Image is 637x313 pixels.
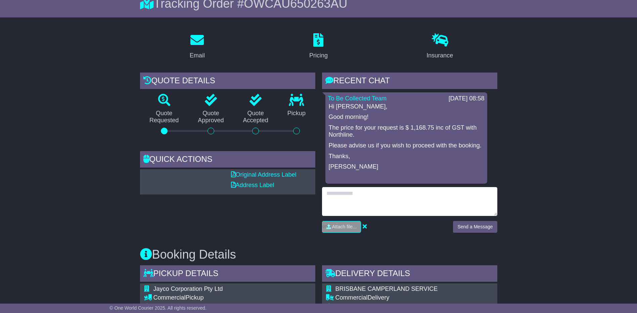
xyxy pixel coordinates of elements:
[140,110,188,124] p: Quote Requested
[190,51,205,60] div: Email
[329,124,484,139] p: The price for your request is $ 1,168.75 inc of GST with Northline.
[335,285,438,292] span: BRISBANE CAMPERLAND SERVICE
[329,114,484,121] p: Good morning!
[153,294,283,302] div: Pickup
[231,182,274,188] a: Address Label
[233,110,278,124] p: Quote Accepted
[322,265,497,283] div: Delivery Details
[449,95,485,102] div: [DATE] 08:58
[453,221,497,233] button: Send a Message
[422,31,457,62] a: Insurance
[329,142,484,149] p: Please advise us if you wish to proceed with the booking.
[188,110,233,124] p: Quote Approved
[335,303,438,311] div: 38 MILLENIUM PLACE
[153,303,283,311] div: [STREET_ADDRESS]
[140,248,497,261] h3: Booking Details
[329,163,484,171] p: [PERSON_NAME]
[231,171,297,178] a: Original Address Label
[335,294,438,302] div: Delivery
[140,265,315,283] div: Pickup Details
[185,31,209,62] a: Email
[426,51,453,60] div: Insurance
[329,153,484,160] p: Thanks,
[140,73,315,91] div: Quote Details
[278,110,315,117] p: Pickup
[153,285,223,292] span: Jayco Corporation Pty Ltd
[305,31,332,62] a: Pricing
[140,151,315,169] div: Quick Actions
[109,305,207,311] span: © One World Courier 2025. All rights reserved.
[329,103,484,110] p: Hi [PERSON_NAME],
[335,294,368,301] span: Commercial
[153,294,186,301] span: Commercial
[328,95,387,102] a: To Be Collected Team
[322,73,497,91] div: RECENT CHAT
[309,51,328,60] div: Pricing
